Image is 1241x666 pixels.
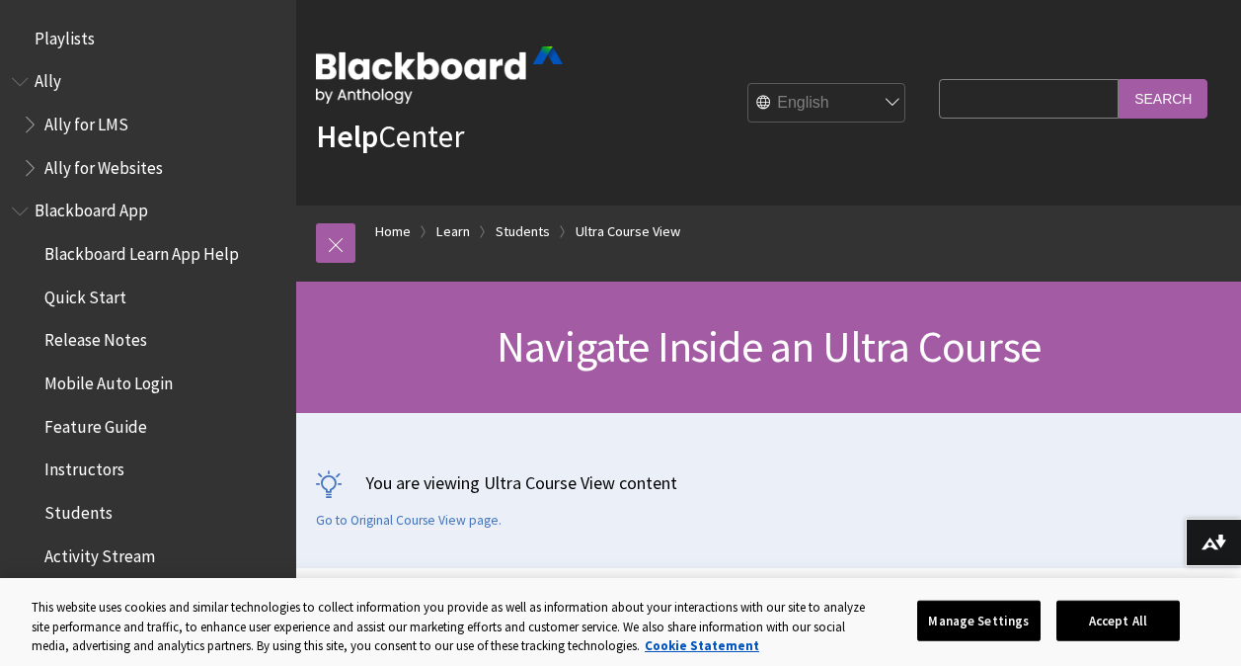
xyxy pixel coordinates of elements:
[44,108,128,134] span: Ally for LMS
[44,540,155,566] span: Activity Stream
[44,151,163,178] span: Ally for Websites
[316,470,1221,495] p: You are viewing Ultra Course View content
[35,65,61,92] span: Ally
[1056,600,1180,641] button: Accept All
[316,117,378,156] strong: Help
[35,22,95,48] span: Playlists
[12,22,284,55] nav: Book outline for Playlists
[12,65,284,185] nav: Book outline for Anthology Ally Help
[44,410,147,437] span: Feature Guide
[1119,79,1207,118] input: Search
[44,454,124,480] span: Instructors
[32,598,869,656] div: This website uses cookies and similar technologies to collect information you provide as well as ...
[44,324,147,351] span: Release Notes
[316,117,464,156] a: HelpCenter
[375,219,411,244] a: Home
[436,219,470,244] a: Learn
[496,219,550,244] a: Students
[576,219,680,244] a: Ultra Course View
[917,600,1041,641] button: Manage Settings
[497,319,1041,374] span: Navigate Inside an Ultra Course
[44,496,113,523] span: Students
[316,46,563,104] img: Blackboard by Anthology
[44,281,126,307] span: Quick Start
[35,195,148,221] span: Blackboard App
[748,84,906,124] select: Site Language Selector
[645,637,759,654] a: More information about your privacy, opens in a new tab
[316,512,502,530] a: Go to Original Course View page.
[44,237,239,264] span: Blackboard Learn App Help
[44,367,173,393] span: Mobile Auto Login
